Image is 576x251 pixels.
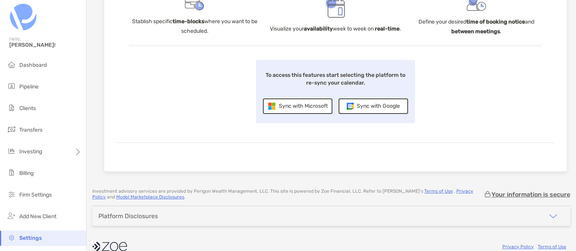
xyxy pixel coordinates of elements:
span: Firm Settings [19,192,52,198]
a: Privacy Policy [502,244,534,249]
img: settings icon [7,233,16,242]
b: time of booking notice [466,19,525,25]
img: icon arrow [549,212,558,221]
p: Investment advisory services are provided by Perigon Wealth Management, LLC . This site is powere... [92,188,484,200]
img: clients icon [7,103,16,112]
div: Sync with Microsoft [263,98,332,114]
span: Billing [19,170,34,176]
img: investing icon [7,146,16,156]
span: Settings [19,235,42,241]
p: Visualize your week to week on . [270,24,401,34]
b: real-time [375,25,400,32]
img: dashboard icon [7,60,16,69]
span: Pipeline [19,83,39,90]
p: Stablish specific where you want to be scheduled. [129,17,261,36]
p: Define your desired and . [410,17,542,36]
div: Sync with Google [339,98,408,114]
img: billing icon [7,168,16,177]
a: Terms of Use [538,244,566,249]
p: To access this features start selecting the platform to re-sync your calendar. [262,71,409,87]
div: Platform Disclosures [98,212,158,220]
img: Zoe Logo [9,3,37,31]
img: firm-settings icon [7,190,16,199]
b: availability [304,25,333,32]
span: [PERSON_NAME]! [9,42,81,48]
b: time-blocks [173,18,204,25]
a: Privacy Policy [92,188,473,200]
span: Dashboard [19,62,47,68]
img: transfers icon [7,125,16,134]
b: between meetings [451,28,500,35]
a: Terms of Use [424,188,453,194]
img: pipeline icon [7,81,16,91]
span: Clients [19,105,36,112]
span: Add New Client [19,213,56,220]
span: Investing [19,148,42,155]
span: Transfers [19,127,42,133]
img: add_new_client icon [7,211,16,220]
img: Google [347,103,354,110]
img: Microsoft [268,102,276,110]
a: Model Marketplace Disclosures [116,194,184,200]
p: Your information is secure [491,191,570,198]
